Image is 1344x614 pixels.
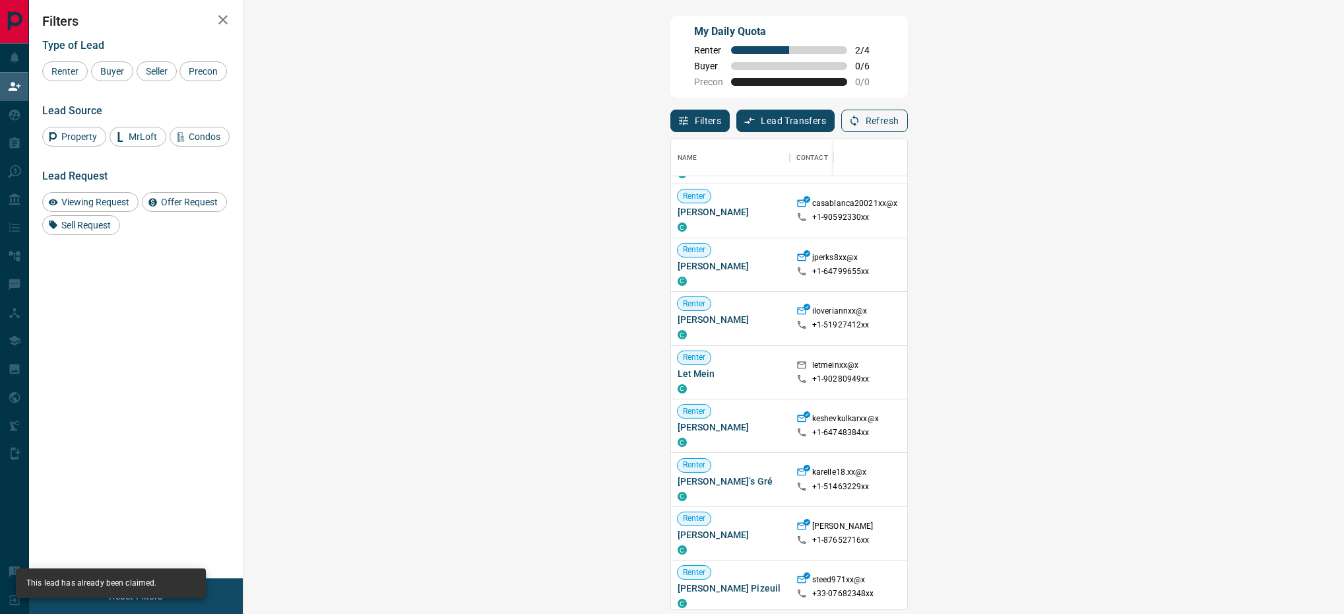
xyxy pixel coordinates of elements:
span: Precon [694,77,723,87]
div: Name [671,139,790,176]
div: Offer Request [142,192,227,212]
div: MrLoft [110,127,166,147]
span: Property [57,131,102,142]
p: +1- 90592330xx [812,212,870,223]
span: [PERSON_NAME] Pizeuil [678,582,783,595]
p: +1- 90280949xx [812,374,870,385]
p: letmeinxx@x [812,360,858,374]
div: condos.ca [678,330,687,339]
p: +33- 07682348xx [812,588,874,599]
p: casablanca20021xx@x [812,198,897,212]
span: Renter [694,45,723,55]
span: [PERSON_NAME] [678,205,783,219]
span: 0 / 0 [855,77,884,87]
div: condos.ca [678,492,687,501]
span: [PERSON_NAME] [678,259,783,273]
div: Name [678,139,697,176]
span: Lead Source [42,104,102,117]
h2: Filters [42,13,230,29]
p: [PERSON_NAME] [812,521,874,535]
div: condos.ca [678,438,687,447]
span: [PERSON_NAME] [678,313,783,326]
div: condos.ca [678,222,687,232]
p: +1- 87652716xx [812,535,870,546]
p: karelle18.xx@x [812,467,867,481]
div: Sell Request [42,215,120,235]
div: Condos [170,127,230,147]
p: +1- 51463229xx [812,481,870,493]
div: Viewing Request [42,192,139,212]
span: Let Mein [678,367,783,380]
span: Renter [678,460,711,471]
div: Buyer [91,61,133,81]
span: Buyer [694,61,723,71]
div: condos.ca [678,545,687,555]
span: Precon [184,66,222,77]
span: Lead Request [42,170,108,182]
div: condos.ca [678,599,687,608]
span: Renter [678,298,711,310]
div: Renter [42,61,88,81]
p: steed971xx@x [812,574,866,588]
span: 0 / 6 [855,61,884,71]
p: +1- 51927412xx [812,320,870,331]
div: Seller [137,61,177,81]
button: Refresh [841,110,908,132]
p: jperks8xx@x [812,252,858,266]
p: iloveriannxx@x [812,306,868,320]
div: This lead has already been claimed. [26,572,157,594]
span: MrLoft [124,131,162,142]
span: Renter [678,352,711,363]
span: [PERSON_NAME]’s Gré [678,475,783,488]
span: Renter [678,513,711,524]
span: Offer Request [156,197,222,207]
span: Condos [184,131,225,142]
div: Contact [796,139,828,176]
span: Type of Lead [42,39,104,51]
div: Precon [179,61,227,81]
div: Property [42,127,106,147]
span: Viewing Request [57,197,134,207]
div: condos.ca [678,384,687,393]
span: [PERSON_NAME] [678,421,783,434]
span: [PERSON_NAME] [678,528,783,541]
span: Sell Request [57,220,115,230]
span: Renter [678,567,711,578]
span: Renter [678,191,711,202]
p: +1- 64799655xx [812,266,870,277]
p: +1- 64748384xx [812,427,870,438]
span: Renter [678,244,711,256]
span: Renter [678,406,711,417]
p: keshevkulkarxx@x [812,413,879,427]
button: Lead Transfers [736,110,835,132]
button: Filters [670,110,730,132]
span: Buyer [96,66,129,77]
p: My Daily Quota [694,24,884,40]
div: condos.ca [678,277,687,286]
span: 2 / 4 [855,45,884,55]
span: Seller [141,66,172,77]
span: Renter [47,66,83,77]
